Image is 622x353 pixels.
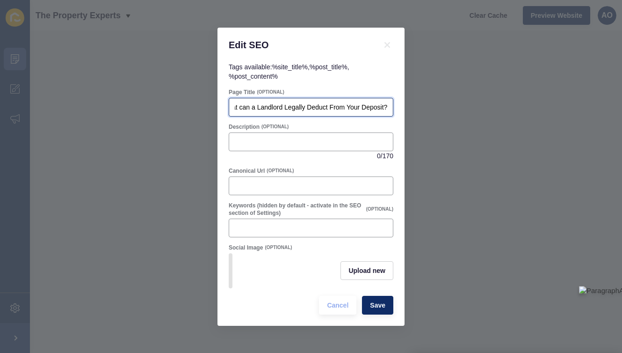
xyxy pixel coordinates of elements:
label: Canonical Url [229,167,265,175]
code: %site_title% [272,63,308,71]
button: Cancel [319,296,356,315]
span: Save [370,301,385,310]
label: Social Image [229,244,263,251]
h1: Edit SEO [229,39,370,51]
span: 170 [383,151,393,161]
span: (OPTIONAL) [366,206,393,213]
span: Cancel [327,301,348,310]
span: (OPTIONAL) [261,124,289,130]
button: Upload new [340,261,393,280]
label: Page Title [229,88,255,96]
code: %post_content% [229,73,278,80]
label: Keywords (hidden by default - activate in the SEO section of Settings) [229,202,364,217]
span: (OPTIONAL) [265,244,292,251]
span: (OPTIONAL) [257,89,284,96]
button: Save [362,296,393,315]
span: Upload new [348,266,385,275]
span: 0 [377,151,381,161]
span: / [381,151,383,161]
code: %post_title% [310,63,347,71]
label: Description [229,123,260,131]
span: (OPTIONAL) [267,168,294,174]
span: Tags available: , , [229,63,349,80]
